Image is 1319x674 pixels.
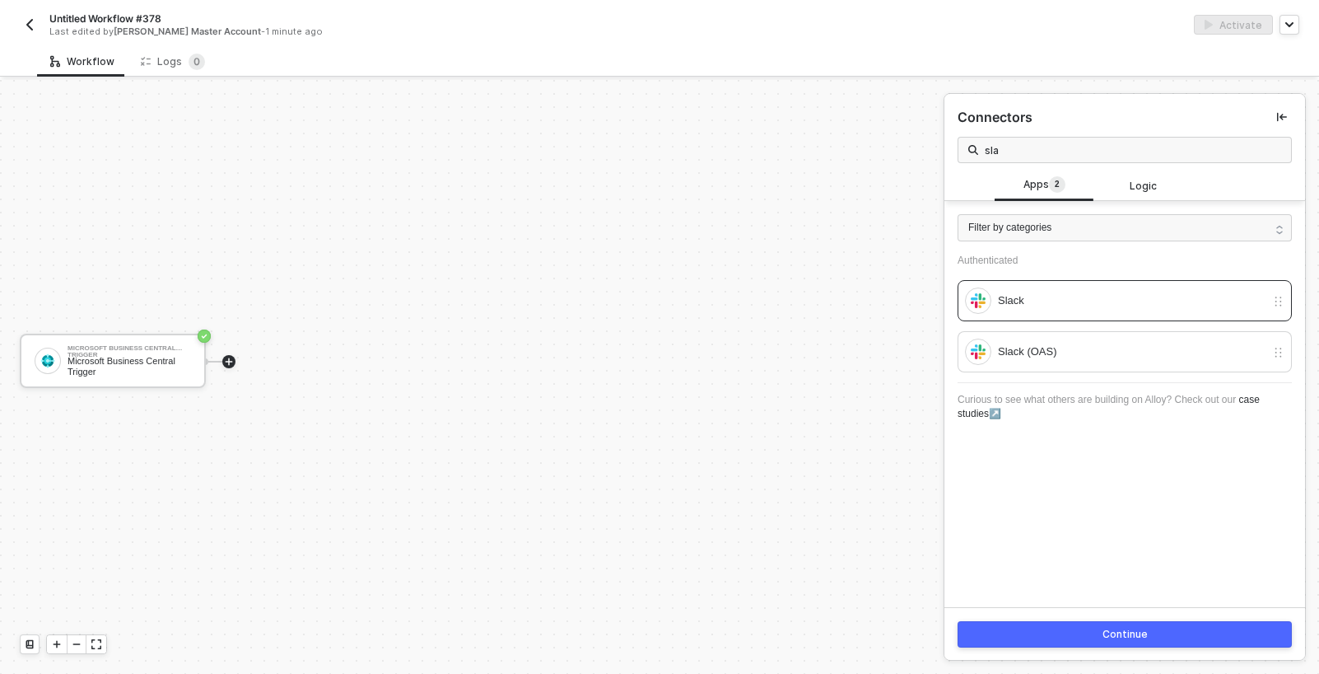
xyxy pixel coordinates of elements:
img: drag [1272,346,1284,359]
span: icon-collapse-left [1277,112,1287,122]
span: icon-expand [91,639,101,649]
span: [PERSON_NAME] Master Account [114,26,261,37]
img: search [968,145,978,155]
span: icon-play [52,639,62,649]
div: Continue [1102,628,1148,641]
div: Logs [141,54,205,70]
span: Filter by categories [968,220,1051,236]
span: icon-success-page [198,330,211,343]
div: Connectors [958,109,1032,126]
div: Microsoft Business Central Trigger [68,356,191,377]
button: Continue [958,621,1292,648]
div: Last edited by - 1 minute ago [49,26,622,38]
span: 2 [1055,178,1060,191]
img: icon [40,353,55,368]
div: Slack (OAS) [998,343,1265,361]
input: Search all blocks [985,141,1281,159]
sup: 2 [1049,176,1065,193]
div: Authenticated [958,255,1292,267]
span: icon-minus [72,639,82,649]
img: drag [1272,295,1284,308]
div: Curious to see what others are building on Alloy? Check out our [958,382,1292,431]
img: integration-icon [971,344,986,359]
span: Logic [1130,178,1157,194]
span: Apps [1023,176,1065,194]
a: case studies↗ [958,394,1260,419]
button: activateActivate [1194,15,1273,35]
div: Slack [998,292,1265,310]
span: Untitled Workflow #378 [49,12,161,26]
div: Microsoft Business Central Trigger [68,345,191,352]
button: back [20,15,40,35]
img: back [23,18,36,31]
sup: 0 [189,54,205,70]
span: icon-play [224,357,234,367]
img: integration-icon [971,293,986,308]
div: Workflow [50,55,114,68]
